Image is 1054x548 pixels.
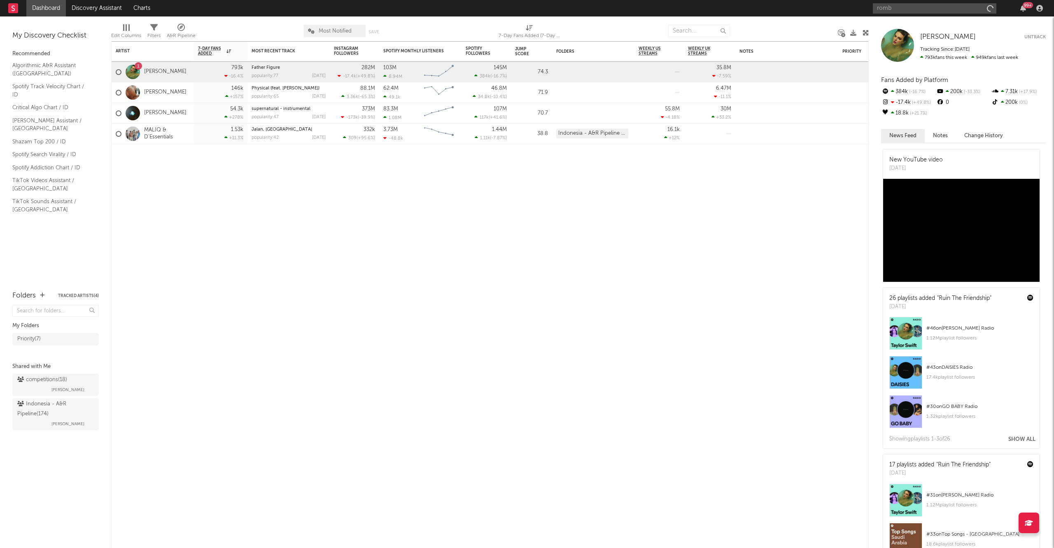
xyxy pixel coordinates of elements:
a: competitions(18)[PERSON_NAME] [12,374,99,396]
div: Priority [842,49,875,54]
div: 55.8M [665,106,680,112]
a: Critical Algo Chart / ID [12,103,91,112]
button: 99+ [1020,5,1026,12]
button: Notes [925,129,956,143]
div: 384k [881,87,936,97]
a: supernatural - instrumental [252,107,310,111]
div: Jalan, Pulang [252,127,326,132]
span: 3.36k [347,95,358,99]
button: Show All [1008,437,1035,442]
div: 1.32k playlist followers [926,412,1033,422]
a: Father Figure [252,66,280,70]
span: 793k fans this week [920,55,967,60]
div: [DATE] [889,164,943,173]
div: Indonesia - A&R Pipeline (174) [556,129,628,138]
span: +95.6 % [358,136,374,141]
span: Most Notified [319,28,352,34]
span: [PERSON_NAME] [51,419,84,429]
div: # 31 on [PERSON_NAME] Radio [926,490,1033,500]
span: +21.7 % [909,111,927,116]
div: -48.8k [383,136,403,141]
div: Father Figure [252,66,326,70]
a: TikTok Sounds Assistant / [GEOGRAPHIC_DATA] [12,197,91,214]
div: 46.8M [491,86,507,91]
span: -16.7 % [492,74,506,79]
a: #30onGO BABY Radio1.32kplaylist followers [883,395,1040,434]
div: ( ) [341,94,375,99]
span: [PERSON_NAME] [920,33,976,40]
div: supernatural - instrumental [252,107,326,111]
a: #31on[PERSON_NAME] Radio1.12Mplaylist followers [883,484,1040,523]
div: # 30 on GO BABY Radio [926,402,1033,412]
div: 17.4k playlist followers [926,372,1033,382]
button: Change History [956,129,1011,143]
div: +11.3 % [224,135,243,141]
div: 18.8k [881,108,936,119]
a: "Ruin The Friendship" [936,462,991,468]
div: ( ) [474,115,507,120]
div: 99 + [1023,2,1033,8]
span: 1.11k [480,136,490,141]
div: Recommended [12,49,99,59]
div: -7.59 % [712,73,731,79]
div: 103M [383,65,396,70]
div: -16.4 % [224,73,243,79]
div: Edit Columns [111,31,141,41]
div: 3.73M [383,127,398,132]
div: # 43 on DAISIES Radio [926,363,1033,372]
div: Spotify Monthly Listeners [383,49,445,54]
div: -11.1 % [714,94,731,99]
a: [PERSON_NAME] [144,89,187,96]
div: 1.53k [231,127,243,132]
div: 38.8 [515,129,548,139]
a: MALIQ & D'Essentials [144,127,190,141]
div: Filters [147,21,161,44]
div: -17.4k [881,97,936,108]
a: #46on[PERSON_NAME] Radio1.12Mplaylist followers [883,317,1040,356]
div: 282M [361,65,375,70]
div: competitions ( 18 ) [17,375,67,385]
span: 309 [348,136,357,141]
span: -10.4 % [491,95,506,99]
div: [DATE] [312,136,326,140]
a: Shazam Top 200 / ID [12,137,91,146]
div: 793k [231,65,243,70]
div: # 46 on [PERSON_NAME] Radio [926,323,1033,333]
div: ( ) [474,73,507,79]
div: Instagram Followers [334,46,363,56]
div: 49.1k [383,94,400,100]
div: 200k [991,97,1046,108]
div: +157 % [225,94,243,99]
div: 332k [364,127,375,132]
div: 0 [936,97,991,108]
span: Weekly US Streams [639,46,667,56]
span: Weekly UK Streams [688,46,719,56]
div: Physical (feat. Troye Sivan) [252,86,326,91]
input: Search for artists [873,3,996,14]
div: Folders [556,49,618,54]
div: Shared with Me [12,362,99,372]
input: Search for folders... [12,305,99,317]
div: -4.18 % [661,115,680,120]
span: 7-Day Fans Added [198,46,224,56]
span: +41.6 % [490,115,506,120]
div: New YouTube video [889,156,943,164]
span: 384k [480,74,490,79]
div: popularity: 65 [252,94,279,99]
div: Priority ( 7 ) [17,334,41,344]
a: [PERSON_NAME] [144,110,187,117]
div: 88.1M [360,86,375,91]
div: My Discovery Checklist [12,31,99,41]
div: Notes [739,49,822,54]
div: Filters [147,31,161,41]
div: 373M [362,106,375,112]
div: [DATE] [312,94,326,99]
div: ( ) [343,135,375,141]
span: -33.3 % [963,90,980,94]
div: 8.94M [383,74,402,79]
div: ( ) [338,73,375,79]
div: 107M [494,106,507,112]
div: 1.12M playlist followers [926,333,1033,343]
div: 16.1k [667,127,680,132]
a: Indonesia - A&R Pipeline(174)[PERSON_NAME] [12,398,99,430]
